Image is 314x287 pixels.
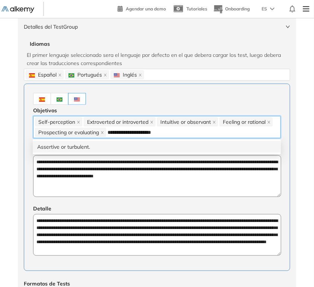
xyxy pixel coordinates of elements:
[186,6,207,12] span: Tutoriales
[33,204,281,213] span: Detalle
[29,73,35,78] img: ESP
[38,128,99,136] span: Prospecting or evaluating
[212,120,216,124] span: close
[100,130,104,135] span: close
[300,1,313,16] img: Menu
[138,73,142,77] span: close
[114,73,120,78] img: USA
[68,71,102,79] span: Portugués
[84,117,156,126] span: Extroverted or introverted
[267,120,271,124] span: close
[35,128,106,137] span: Prospecting or evaluating
[38,118,75,126] span: Self-perception
[35,117,82,126] span: Self-perception
[58,73,62,77] span: close
[220,117,273,126] span: Feeling or rational
[126,6,166,12] span: Agendar una demo
[39,97,45,102] img: ESP
[225,6,250,12] span: Onboarding
[286,25,290,29] span: right
[18,18,296,35] div: Detalles del TestGroup
[77,120,80,124] span: close
[114,71,137,79] span: Inglés
[57,97,63,102] img: BRA
[68,73,74,78] img: BRA
[74,97,80,102] img: USA
[150,120,154,124] span: close
[103,73,107,77] span: close
[27,51,287,67] span: El primer lenguaje seleccionado sera el lenguaje por defecto en el que debera cargar los test, lu...
[157,117,218,126] span: Intuitive or observant
[213,1,250,17] button: Onboarding
[29,71,57,79] span: Español
[160,118,211,126] span: Intuitive or observant
[24,23,281,31] span: Detalles del TestGroup
[30,40,284,48] span: Idiomas
[1,6,34,13] img: Logo
[37,143,276,151] div: Assertive or turbulent.
[118,4,166,13] a: Agendar una demo
[262,6,267,12] span: ES
[223,118,266,126] span: Feeling or rational
[33,141,281,153] div: Assertive or turbulent.
[87,118,148,126] span: Extroverted or introverted
[270,7,275,10] img: arrow
[33,106,57,115] span: Objetivos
